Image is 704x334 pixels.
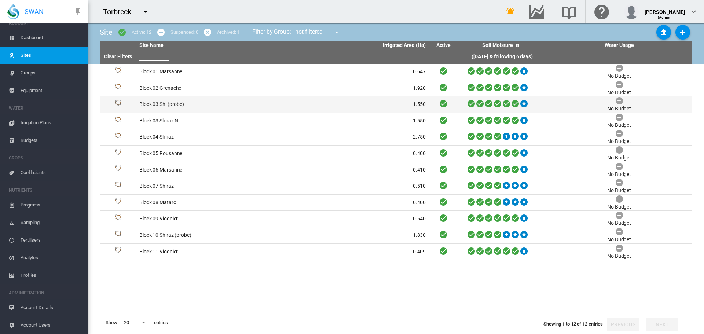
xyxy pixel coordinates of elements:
[624,4,639,19] img: profile.jpg
[136,80,283,96] td: Block 02 Grenache
[132,29,151,36] div: Active: 12
[675,25,690,40] button: Add New Site, define start date
[646,318,678,331] button: Next
[114,214,122,223] img: 1.svg
[607,73,631,80] div: No Budget
[114,84,122,92] img: 1.svg
[607,154,631,162] div: No Budget
[21,29,82,47] span: Dashboard
[114,133,122,142] img: 1.svg
[283,211,429,227] td: 0.540
[560,7,578,16] md-icon: Search the knowledge base
[21,316,82,334] span: Account Users
[114,67,122,76] img: 1.svg
[458,50,546,64] th: ([DATE] & following 6 days)
[21,299,82,316] span: Account Details
[103,149,133,158] div: Site Id: 9717
[103,84,133,92] div: Site Id: 9715
[103,133,133,142] div: Site Id: 9716
[104,54,132,59] a: Clear Filters
[21,267,82,284] span: Profiles
[283,178,429,194] td: 0.510
[21,82,82,99] span: Equipment
[283,96,429,113] td: 1.550
[124,320,129,325] div: 20
[659,28,668,37] md-icon: icon-upload
[136,129,283,145] td: Block 04 Shiraz
[114,247,122,256] img: 1.svg
[283,113,429,129] td: 1.550
[283,244,429,260] td: 0.409
[73,7,82,16] md-icon: icon-pin
[136,162,283,178] td: Block 06 Marsanne
[7,4,19,19] img: SWAN-Landscape-Logo-Colour-drop.png
[607,187,631,194] div: No Budget
[247,25,346,40] div: Filter by Group: - not filtered -
[513,41,522,50] md-icon: icon-help-circle
[607,220,631,227] div: No Budget
[103,165,133,174] div: Site Id: 9718
[9,152,82,164] span: CROPS
[283,80,429,96] td: 1.920
[283,195,429,211] td: 0.400
[103,7,138,17] div: Torbreck
[114,100,122,109] img: 1.svg
[9,184,82,196] span: NUTRIENTS
[103,182,133,191] div: Site Id: 9719
[114,231,122,240] img: 1.svg
[607,253,631,260] div: No Budget
[678,28,687,37] md-icon: icon-plus
[283,64,429,80] td: 0.647
[656,25,671,40] button: Sites Bulk Import
[103,231,133,240] div: Site Id: 9722
[136,178,283,194] td: Block 07 Shiraz
[136,64,283,80] td: Block 01 Marsanne
[607,138,631,145] div: No Budget
[21,214,82,231] span: Sampling
[114,182,122,191] img: 1.svg
[138,4,153,19] button: icon-menu-down
[103,67,133,76] div: Site Id: 9714
[100,96,692,113] tr: Site Id: 16115 Block 03 Shi (probe) 1.550 No Budget
[9,287,82,299] span: ADMINISTRATION
[689,7,698,16] md-icon: icon-chevron-down
[118,28,126,37] md-icon: icon-checkbox-marked-circle
[151,316,171,329] span: entries
[103,198,133,207] div: Site Id: 9720
[100,162,692,179] tr: Site Id: 9718 Block 06 Marsanne 0.410 No Budget
[332,28,341,37] md-icon: icon-menu-down
[9,102,82,114] span: WATER
[100,227,692,244] tr: Site Id: 9722 Block 10 Shiraz (probe) 1.830 No Budget
[136,227,283,243] td: Block 10 Shiraz (probe)
[103,100,133,109] div: Site Id: 16115
[21,164,82,181] span: Coefficients
[593,7,610,16] md-icon: Click here for help
[136,146,283,162] td: Block 05 Rousanne
[607,318,639,331] button: Previous
[645,5,685,13] div: [PERSON_NAME]
[21,196,82,214] span: Programs
[607,122,631,129] div: No Budget
[607,236,631,243] div: No Budget
[21,249,82,267] span: Analytes
[136,96,283,113] td: Block 03 Shi (probe)
[103,247,133,256] div: Site Id: 9723
[103,316,120,329] span: Show
[157,28,165,37] md-icon: icon-minus-circle
[21,132,82,149] span: Budgets
[658,15,672,19] span: (Admin)
[136,195,283,211] td: Block 08 Mataro
[283,162,429,178] td: 0.410
[607,89,631,96] div: No Budget
[607,105,631,113] div: No Budget
[141,7,150,16] md-icon: icon-menu-down
[136,211,283,227] td: Block 09 Viognier
[329,25,344,40] button: icon-menu-down
[100,146,692,162] tr: Site Id: 9717 Block 05 Rousanne 0.400 No Budget
[528,7,545,16] md-icon: Go to the Data Hub
[203,28,212,37] md-icon: icon-cancel
[21,47,82,64] span: Sites
[100,80,692,97] tr: Site Id: 9715 Block 02 Grenache 1.920 No Budget
[100,64,692,80] tr: Site Id: 9714 Block 01 Marsanne 0.647 No Budget
[607,203,631,211] div: No Budget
